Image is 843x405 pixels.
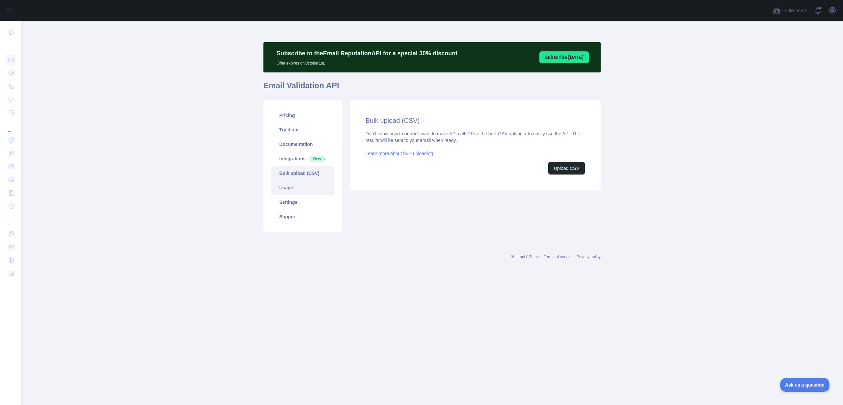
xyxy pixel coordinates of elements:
[271,151,334,166] a: Integrations New
[271,166,334,180] a: Bulk upload (CSV)
[310,156,325,162] span: New
[539,51,589,63] button: Subscribe [DATE]
[271,209,334,224] a: Support
[5,120,16,133] div: ...
[277,49,457,58] p: Subscribe to the Email Reputation API for a special 30 % discount
[772,5,809,16] button: Invite users
[5,213,16,227] div: ...
[782,7,807,14] span: Invite users
[511,255,540,259] a: Abstract API Inc.
[780,378,830,392] iframe: Toggle Customer Support
[263,80,601,96] h1: Email Validation API
[271,122,334,137] a: Try it out
[271,180,334,195] a: Usage
[366,130,585,175] div: Don't know how to or don't want to make API calls? Use the bulk CSV uploader to easily use the AP...
[271,108,334,122] a: Pricing
[577,255,601,259] a: Privacy policy
[277,58,457,66] p: Offer expires on October 1st.
[548,162,585,175] button: Upload CSV
[271,195,334,209] a: Settings
[5,40,16,53] div: ...
[544,255,572,259] a: Terms of service
[271,137,334,151] a: Documentation
[366,116,585,125] h2: Bulk upload (CSV)
[366,151,433,156] a: Learn more about bulk uploading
